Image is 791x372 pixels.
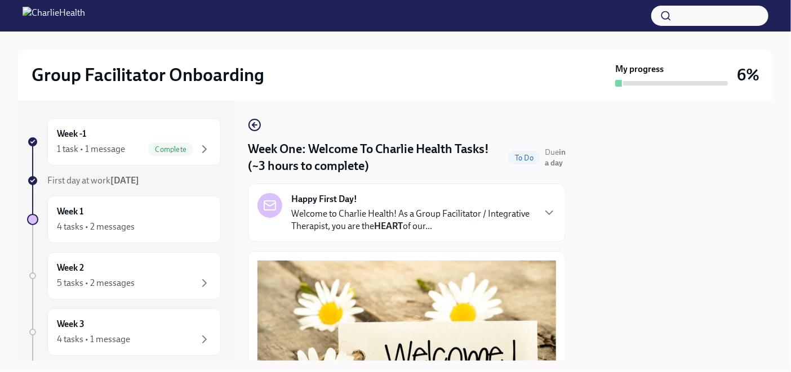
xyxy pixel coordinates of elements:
[737,65,759,85] h3: 6%
[615,63,664,75] strong: My progress
[57,277,135,289] div: 5 tasks • 2 messages
[27,174,221,187] a: First day at work[DATE]
[545,147,566,168] span: Due
[545,147,566,168] strong: in a day
[57,205,83,218] h6: Week 1
[27,118,221,165] a: Week -11 task • 1 messageComplete
[248,141,504,174] h4: Week One: Welcome To Charlie Health Tasks! (~3 hours to complete)
[23,7,85,25] img: CharlieHealth
[291,208,534,232] p: Welcome to Charlie Health! As a Group Facilitator / Integrative Therapist, you are the of our...
[57,128,86,140] h6: Week -1
[57,262,84,274] h6: Week 2
[508,154,540,162] span: To Do
[57,143,125,155] div: 1 task • 1 message
[57,318,85,330] h6: Week 3
[57,221,135,233] div: 4 tasks • 2 messages
[110,175,139,186] strong: [DATE]
[47,175,139,186] span: First day at work
[32,64,264,86] h2: Group Facilitator Onboarding
[374,221,403,231] strong: HEART
[27,196,221,243] a: Week 14 tasks • 2 messages
[57,333,130,346] div: 4 tasks • 1 message
[27,308,221,356] a: Week 34 tasks • 1 message
[291,193,357,205] strong: Happy First Day!
[148,145,193,154] span: Complete
[27,252,221,299] a: Week 25 tasks • 2 messages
